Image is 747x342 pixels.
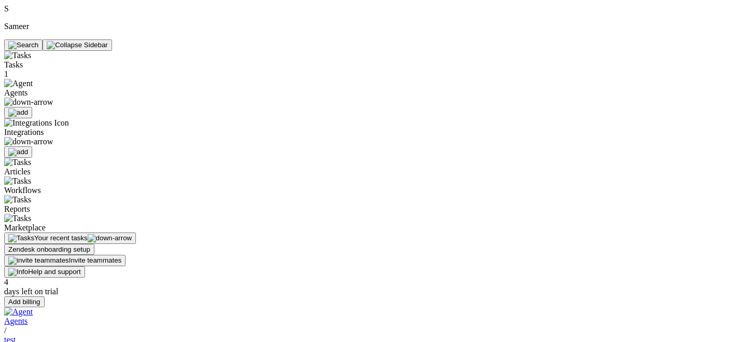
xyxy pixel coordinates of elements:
a: AgentAgents [4,307,743,325]
span: Invite teammates [69,256,121,264]
button: Invite teammates [4,255,126,266]
button: Help and support [4,266,85,278]
img: down-arrow [88,234,132,242]
img: Agent [4,307,33,317]
span: / [4,326,6,335]
span: Articles [4,167,31,176]
img: Tasks [4,195,31,204]
span: Reports [4,204,30,213]
span: Marketplace [4,223,46,232]
img: Tasks [4,158,31,167]
span: Workflows [4,186,41,195]
span: 1 [4,70,8,78]
img: down-arrow [4,98,53,107]
img: Agent [4,79,33,88]
img: invite teammates [8,256,69,265]
p: Sameer [4,22,141,31]
button: Zendesk onboarding setup [4,244,94,255]
span: Integrations [4,128,141,146]
span: Agents [4,317,27,325]
span: Your recent tasks [34,234,88,242]
img: down-arrow [4,137,53,146]
span: Agents [4,88,141,107]
img: Integrations Icon [4,118,69,128]
img: Info [8,268,28,276]
img: Tasks [4,51,31,60]
button: Your recent tasks [4,232,136,244]
img: Search [8,41,38,49]
button: Add billing [4,296,45,307]
img: Tasks [4,176,31,186]
span: days left on trial [4,287,58,296]
span: Tasks [4,60,23,69]
span: Help and support [28,268,81,276]
div: 4 [4,278,141,287]
img: add [8,148,28,156]
span: S [4,4,9,13]
img: Tasks [4,214,31,223]
img: Collapse Sidebar [47,41,108,49]
img: Tasks [8,234,34,242]
img: add [8,108,28,117]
